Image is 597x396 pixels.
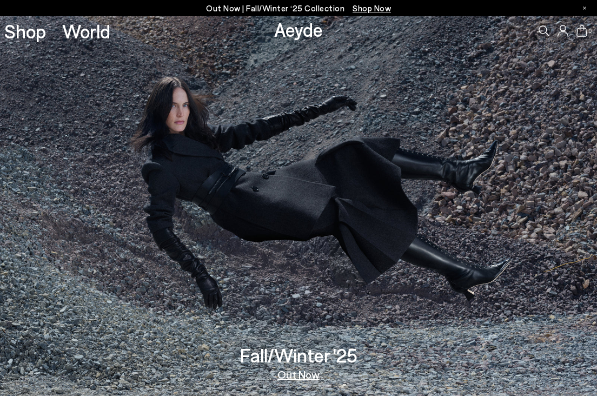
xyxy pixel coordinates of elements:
[576,25,587,37] a: 0
[587,28,593,34] span: 0
[277,369,320,380] a: Out Now
[62,22,110,41] a: World
[274,18,323,41] a: Aeyde
[206,2,391,15] p: Out Now | Fall/Winter ‘25 Collection
[353,3,391,13] span: Navigate to /collections/new-in
[4,22,46,41] a: Shop
[240,346,357,365] h3: Fall/Winter '25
